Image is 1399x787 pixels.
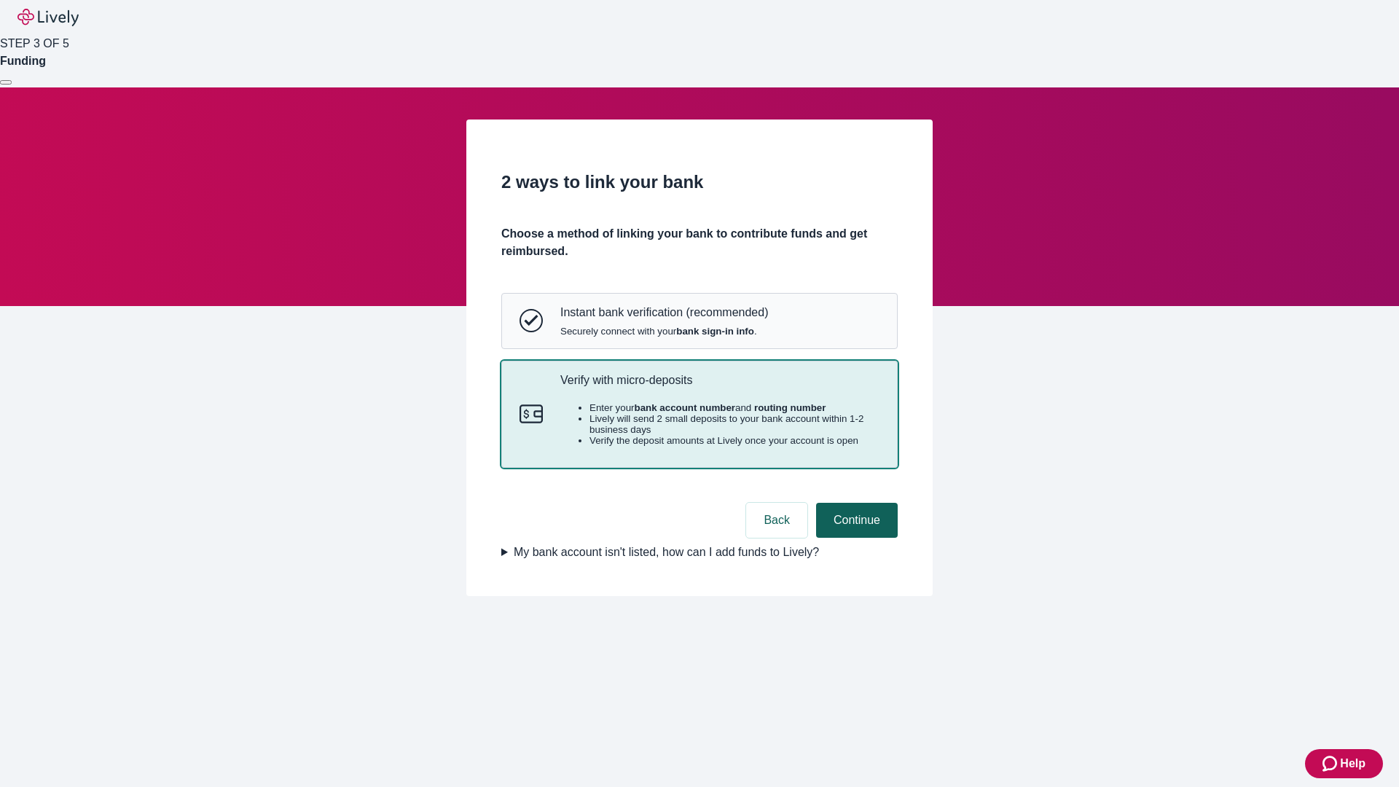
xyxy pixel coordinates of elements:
strong: bank sign-in info [676,326,754,337]
li: Enter your and [589,402,879,413]
button: Instant bank verificationInstant bank verification (recommended)Securely connect with yourbank si... [502,294,897,348]
h2: 2 ways to link your bank [501,169,898,195]
p: Instant bank verification (recommended) [560,305,768,319]
button: Continue [816,503,898,538]
strong: bank account number [635,402,736,413]
svg: Micro-deposits [520,402,543,426]
summary: My bank account isn't listed, how can I add funds to Lively? [501,544,898,561]
li: Lively will send 2 small deposits to your bank account within 1-2 business days [589,413,879,435]
h4: Choose a method of linking your bank to contribute funds and get reimbursed. [501,225,898,260]
strong: routing number [754,402,826,413]
svg: Zendesk support icon [1322,755,1340,772]
li: Verify the deposit amounts at Lively once your account is open [589,435,879,446]
svg: Instant bank verification [520,309,543,332]
span: Help [1340,755,1365,772]
button: Back [746,503,807,538]
button: Micro-depositsVerify with micro-depositsEnter yourbank account numberand routing numberLively wil... [502,361,897,468]
span: Securely connect with your . [560,326,768,337]
img: Lively [17,9,79,26]
p: Verify with micro-deposits [560,373,879,387]
button: Zendesk support iconHelp [1305,749,1383,778]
